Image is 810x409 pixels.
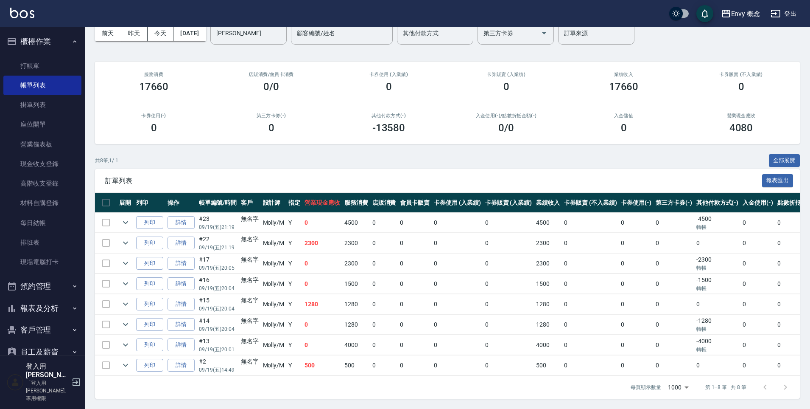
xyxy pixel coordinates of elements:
[693,72,790,77] h2: 卡券販賣 (不入業績)
[562,315,619,335] td: 0
[197,274,239,294] td: #16
[370,335,398,355] td: 0
[241,214,259,223] div: 無名字
[432,294,483,314] td: 0
[119,359,132,372] button: expand row
[398,193,432,213] th: 會員卡販賣
[654,193,694,213] th: 第三方卡券(-)
[575,72,672,77] h2: 業績收入
[398,355,432,375] td: 0
[342,213,370,233] td: 4500
[432,315,483,335] td: 0
[458,113,555,118] h2: 入金使用(-) /點數折抵金額(-)
[165,193,197,213] th: 操作
[286,274,302,294] td: Y
[286,193,302,213] th: 指定
[654,355,694,375] td: 0
[696,325,739,333] p: 轉帳
[654,213,694,233] td: 0
[119,216,132,229] button: expand row
[168,338,195,352] a: 詳情
[119,318,132,331] button: expand row
[302,193,342,213] th: 營業現金應收
[370,213,398,233] td: 0
[694,213,741,233] td: -4500
[398,274,432,294] td: 0
[168,318,195,331] a: 詳情
[136,318,163,331] button: 列印
[619,193,654,213] th: 卡券使用(-)
[740,193,775,213] th: 入金使用(-)
[654,274,694,294] td: 0
[3,115,81,134] a: 座位開單
[740,315,775,335] td: 0
[286,355,302,375] td: Y
[168,298,195,311] a: 詳情
[241,235,259,244] div: 無名字
[168,237,195,250] a: 詳情
[767,6,800,22] button: 登出
[286,294,302,314] td: Y
[136,298,163,311] button: 列印
[498,122,514,134] h3: 0 /0
[197,335,239,355] td: #13
[261,213,287,233] td: Molly /M
[168,359,195,372] a: 詳情
[261,254,287,274] td: Molly /M
[694,193,741,213] th: 其他付款方式(-)
[740,213,775,233] td: 0
[3,319,81,341] button: 客戶管理
[370,294,398,314] td: 0
[26,362,69,379] h5: 登入用[PERSON_NAME]
[398,335,432,355] td: 0
[342,294,370,314] td: 1280
[562,355,619,375] td: 0
[740,355,775,375] td: 0
[261,335,287,355] td: Molly /M
[340,72,437,77] h2: 卡券使用 (入業績)
[3,341,81,363] button: 員工及薪資
[534,233,562,253] td: 2300
[769,154,800,167] button: 全部展開
[534,294,562,314] td: 1280
[370,274,398,294] td: 0
[121,25,148,41] button: 昨天
[654,335,694,355] td: 0
[694,335,741,355] td: -4000
[105,113,202,118] h2: 卡券使用(-)
[562,294,619,314] td: 0
[261,274,287,294] td: Molly /M
[740,335,775,355] td: 0
[432,355,483,375] td: 0
[134,193,165,213] th: 列印
[168,257,195,270] a: 詳情
[483,294,534,314] td: 0
[119,338,132,351] button: expand row
[696,5,713,22] button: save
[562,213,619,233] td: 0
[136,237,163,250] button: 列印
[119,237,132,249] button: expand row
[458,72,555,77] h2: 卡券販賣 (入業績)
[239,193,261,213] th: 客戶
[3,154,81,174] a: 現金收支登錄
[718,5,764,23] button: Envy 概念
[3,31,81,53] button: 櫃檯作業
[483,274,534,294] td: 0
[286,233,302,253] td: Y
[136,359,163,372] button: 列印
[398,315,432,335] td: 0
[117,193,134,213] th: 展開
[199,305,237,313] p: 09/19 (五) 20:04
[534,335,562,355] td: 4000
[740,274,775,294] td: 0
[503,81,509,93] h3: 0
[286,335,302,355] td: Y
[3,95,81,115] a: 掛單列表
[223,113,320,118] h2: 第三方卡券(-)
[483,315,534,335] td: 0
[241,357,259,366] div: 無名字
[199,346,237,353] p: 09/19 (五) 20:01
[483,213,534,233] td: 0
[398,254,432,274] td: 0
